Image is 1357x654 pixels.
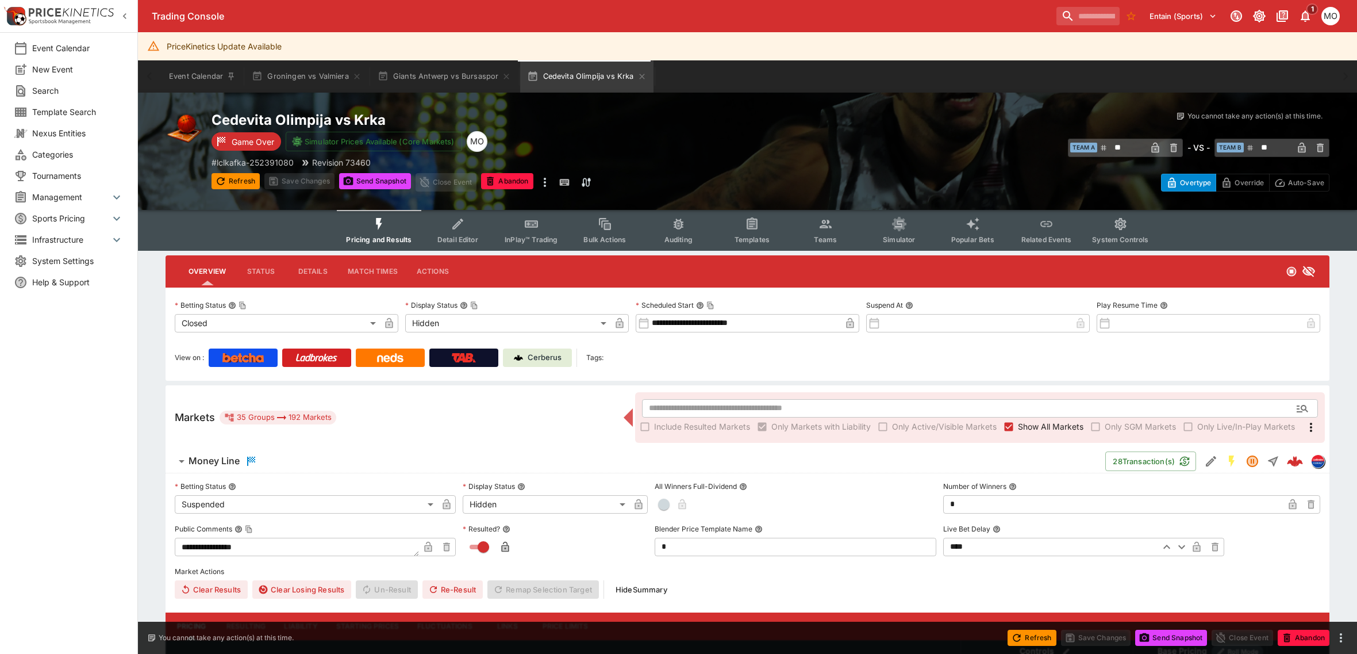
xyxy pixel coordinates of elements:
[1135,630,1207,646] button: Send Snapshot
[224,411,332,424] div: 35 Groups 192 Markets
[583,235,626,244] span: Bulk Actions
[339,173,411,189] button: Send Snapshot
[32,234,110,246] span: Infrastructure
[1249,6,1270,26] button: Toggle light/dark mode
[159,633,294,643] p: You cannot take any action(s) at this time.
[162,60,243,93] button: Event Calendar
[189,455,240,467] h6: Money Line
[422,580,483,599] span: Re-Result
[175,524,232,534] p: Public Comments
[1295,6,1316,26] button: Notifications
[1306,3,1318,15] span: 1
[286,132,462,151] button: Simulator Prices Available (Core Markets)
[32,255,124,267] span: System Settings
[32,212,110,224] span: Sports Pricing
[1105,420,1176,433] span: Only SGM Markets
[502,525,510,533] button: Resulted?
[1292,398,1313,419] button: Open
[943,524,990,534] p: Live Bet Delay
[452,353,476,362] img: TabNZ
[706,301,714,309] button: Copy To Clipboard
[664,235,693,244] span: Auditing
[1221,451,1242,472] button: SGM Enabled
[228,483,236,491] button: Betting Status
[32,85,124,97] span: Search
[312,156,371,169] p: Revision 73460
[32,42,124,54] span: Event Calendar
[1245,454,1259,468] svg: Suspended
[520,60,653,93] button: Cedevita Olimpija vs Krka
[951,235,994,244] span: Popular Bets
[482,613,533,640] button: Links
[32,148,124,160] span: Categories
[245,525,253,533] button: Copy To Clipboard
[866,300,903,310] p: Suspend At
[609,580,674,599] button: HideSummary
[755,525,763,533] button: Blender Price Template Name
[32,276,124,288] span: Help & Support
[1263,451,1283,472] button: Straight
[166,450,1105,473] button: Money Line
[463,495,629,514] div: Hidden
[943,481,1006,491] p: Number of Winners
[481,175,533,186] span: Mark an event as closed and abandoned.
[275,613,326,640] button: Liability
[1286,266,1297,277] svg: Closed
[175,349,204,367] label: View on :
[533,613,598,640] button: Price Limits
[1304,420,1318,434] svg: More
[1272,6,1293,26] button: Documentation
[696,301,704,309] button: Scheduled StartCopy To Clipboard
[1161,174,1216,192] button: Overtype
[175,563,1320,580] label: Market Actions
[905,301,913,309] button: Suspend At
[32,170,124,182] span: Tournaments
[503,349,572,367] a: Cerberus
[470,301,478,309] button: Copy To Clipboard
[883,235,915,244] span: Simulator
[1302,265,1316,278] svg: Hidden
[814,235,837,244] span: Teams
[993,525,1001,533] button: Live Bet Delay
[32,63,124,75] span: New Event
[327,613,408,640] button: Starting Prices
[239,301,247,309] button: Copy To Clipboard
[175,314,380,332] div: Closed
[1122,7,1140,25] button: No Bookmarks
[235,525,243,533] button: Public CommentsCopy To Clipboard
[538,173,552,192] button: more
[1217,143,1244,152] span: Team B
[437,235,478,244] span: Detail Editor
[175,411,215,424] h5: Markets
[1318,3,1343,29] button: Mark O'Loughlan
[377,353,403,362] img: Neds
[32,127,124,139] span: Nexus Entities
[1269,174,1329,192] button: Auto-Save
[1226,6,1247,26] button: Connected to PK
[739,483,747,491] button: All Winners Full-Dividend
[636,300,694,310] p: Scheduled Start
[892,420,997,433] span: Only Active/Visible Markets
[514,353,523,362] img: Cerberus
[212,173,260,189] button: Refresh
[655,481,737,491] p: All Winners Full-Dividend
[337,210,1158,251] div: Event type filters
[217,613,275,640] button: Resulting
[528,352,562,364] p: Cerberus
[1008,630,1056,646] button: Refresh
[232,136,274,148] p: Game Over
[3,5,26,28] img: PriceKinetics Logo
[228,301,236,309] button: Betting StatusCopy To Clipboard
[408,613,482,640] button: Fluctuations
[517,483,525,491] button: Display Status
[1009,483,1017,491] button: Number of Winners
[175,580,248,599] button: Clear Results
[405,314,610,332] div: Hidden
[179,258,235,285] button: Overview
[167,36,282,57] div: PriceKinetics Update Available
[1287,453,1303,469] img: logo-cerberus--red.svg
[1283,450,1306,473] a: 4a748062-3181-4db1-8af8-2d0edf71f462
[1143,7,1224,25] button: Select Tenant
[735,235,770,244] span: Templates
[771,420,871,433] span: Only Markets with Liability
